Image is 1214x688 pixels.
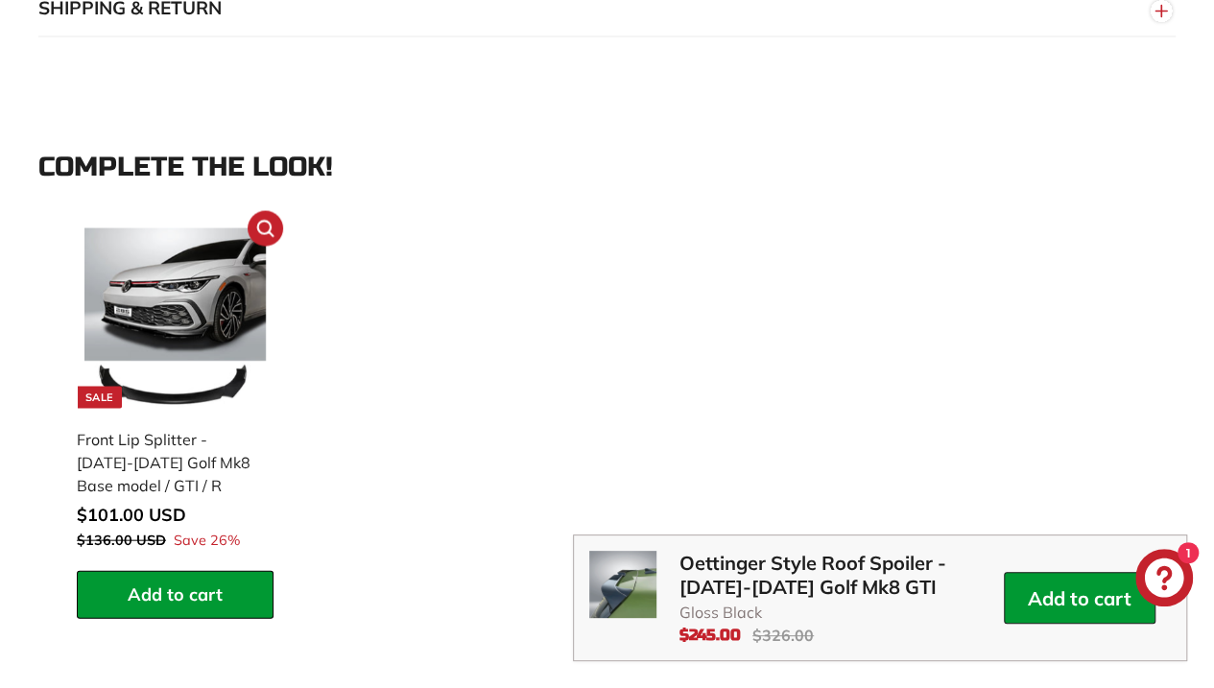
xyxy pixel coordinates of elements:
button: Add to cart [1004,572,1155,624]
inbox-online-store-chat: Shopify online store chat [1130,549,1199,611]
img: Oettinger Style Roof Spoiler - 2022-2025 Golf Mk8 GTI [589,551,656,618]
a: Sale Front Lip Splitter - [DATE]-[DATE] Golf Mk8 Base model / GTI / R Save 26% [77,221,274,571]
button-content: Add to cart [1028,586,1131,610]
span: Oettinger Style Roof Spoiler - [DATE]-[DATE] Golf Mk8 GTI [679,551,1004,599]
compare-at-price: $326.00 [752,626,814,645]
span: $136.00 USD [77,532,166,549]
div: Sale [78,387,122,409]
span: Add to cart [128,583,223,605]
button: Add to cart [77,571,274,619]
div: Complete the look! [38,153,1176,182]
div: Front Lip Splitter - [DATE]-[DATE] Golf Mk8 Base model / GTI / R [77,428,254,497]
span: Gloss Black [679,603,1004,622]
span: $101.00 USD [77,504,186,526]
span: Save 26% [174,531,240,552]
sale-price: $245.00 [679,626,741,645]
